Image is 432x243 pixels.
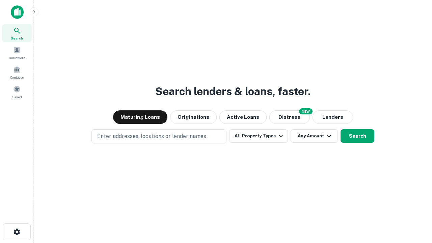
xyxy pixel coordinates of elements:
[11,5,24,19] img: capitalize-icon.png
[9,55,25,60] span: Borrowers
[170,110,217,124] button: Originations
[291,129,338,143] button: Any Amount
[113,110,167,124] button: Maturing Loans
[398,189,432,221] iframe: Chat Widget
[299,108,313,114] div: NEW
[269,110,310,124] button: Search distressed loans with lien and other non-mortgage details.
[12,94,22,100] span: Saved
[229,129,288,143] button: All Property Types
[155,83,310,100] h3: Search lenders & loans, faster.
[219,110,267,124] button: Active Loans
[2,63,32,81] a: Contacts
[97,132,206,140] p: Enter addresses, locations or lender names
[11,35,23,41] span: Search
[10,75,24,80] span: Contacts
[91,129,226,143] button: Enter addresses, locations or lender names
[313,110,353,124] button: Lenders
[2,83,32,101] a: Saved
[2,44,32,62] a: Borrowers
[2,24,32,42] a: Search
[341,129,374,143] button: Search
